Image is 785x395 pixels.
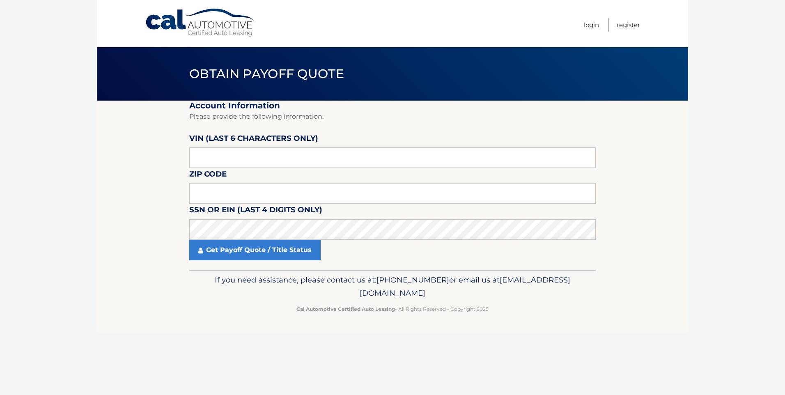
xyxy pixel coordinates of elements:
label: VIN (last 6 characters only) [189,132,318,147]
p: Please provide the following information. [189,111,596,122]
a: Cal Automotive [145,8,256,37]
label: Zip Code [189,168,227,183]
a: Login [584,18,599,32]
a: Get Payoff Quote / Title Status [189,240,321,260]
span: [PHONE_NUMBER] [376,275,449,285]
a: Register [617,18,640,32]
p: - All Rights Reserved - Copyright 2025 [195,305,590,313]
strong: Cal Automotive Certified Auto Leasing [296,306,395,312]
span: Obtain Payoff Quote [189,66,344,81]
p: If you need assistance, please contact us at: or email us at [195,273,590,300]
h2: Account Information [189,101,596,111]
label: SSN or EIN (last 4 digits only) [189,204,322,219]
